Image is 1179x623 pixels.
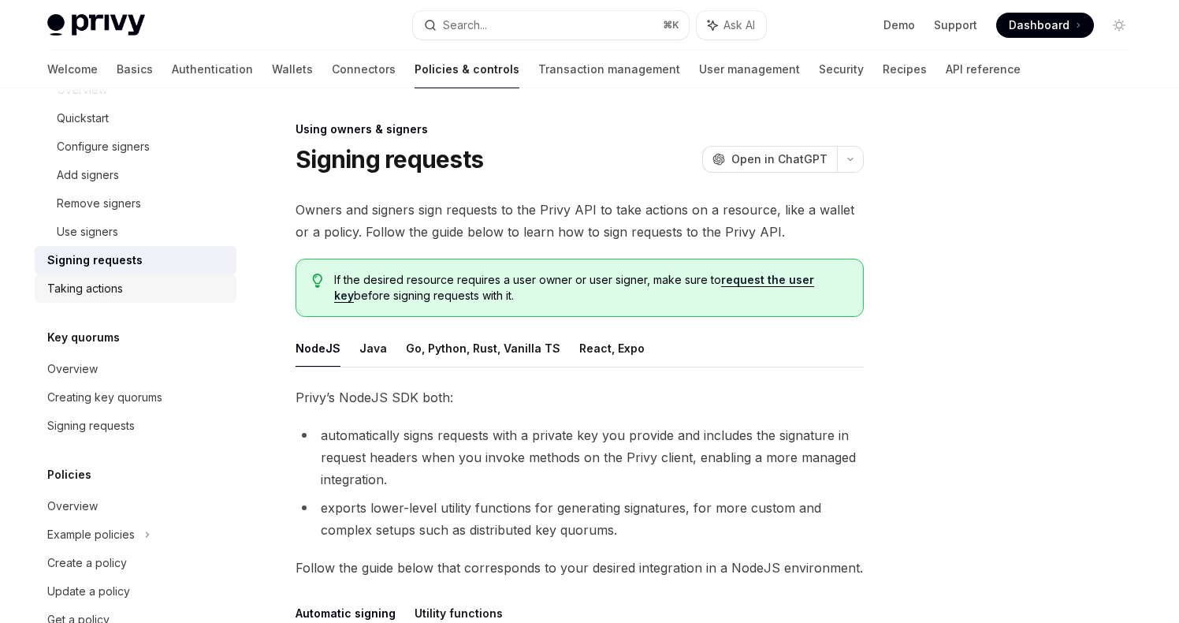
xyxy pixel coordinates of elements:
a: Basics [117,50,153,88]
a: Transaction management [538,50,680,88]
h5: Policies [47,465,91,484]
div: Remove signers [57,194,141,213]
span: Owners and signers sign requests to the Privy API to take actions on a resource, like a wallet or... [296,199,864,243]
h5: Key quorums [47,328,120,347]
a: Policies & controls [415,50,519,88]
a: Signing requests [35,412,236,440]
div: Creating key quorums [47,388,162,407]
a: Authentication [172,50,253,88]
a: Connectors [332,50,396,88]
a: Overview [35,492,236,520]
span: If the desired resource requires a user owner or user signer, make sure to before signing request... [334,272,847,304]
button: Go, Python, Rust, Vanilla TS [406,330,560,367]
span: Open in ChatGPT [731,151,828,167]
div: Quickstart [57,109,109,128]
button: React, Expo [579,330,645,367]
a: Wallets [272,50,313,88]
a: Dashboard [996,13,1094,38]
button: NodeJS [296,330,340,367]
li: exports lower-level utility functions for generating signatures, for more custom and complex setu... [296,497,864,541]
span: Dashboard [1009,17,1069,33]
div: Signing requests [47,416,135,435]
button: Java [359,330,387,367]
span: Follow the guide below that corresponds to your desired integration in a NodeJS environment. [296,557,864,579]
button: Toggle dark mode [1106,13,1132,38]
a: Remove signers [35,189,236,218]
a: Welcome [47,50,98,88]
div: Configure signers [57,137,150,156]
svg: Tip [312,274,323,288]
a: API reference [946,50,1021,88]
a: Update a policy [35,577,236,606]
a: User management [699,50,800,88]
li: automatically signs requests with a private key you provide and includes the signature in request... [296,424,864,491]
a: Recipes [883,50,927,88]
button: Search...⌘K [413,11,689,39]
div: Using owners & signers [296,121,864,137]
div: Signing requests [47,251,143,270]
div: Add signers [57,166,119,185]
div: Update a policy [47,582,130,601]
a: Quickstart [35,104,236,132]
a: Demo [883,17,915,33]
span: Privy’s NodeJS SDK both: [296,386,864,408]
a: Use signers [35,218,236,246]
div: Create a policy [47,554,127,573]
button: Ask AI [697,11,766,39]
a: Support [934,17,977,33]
h1: Signing requests [296,145,483,173]
a: Signing requests [35,246,236,274]
a: Add signers [35,161,236,189]
div: Overview [47,360,98,379]
div: Use signers [57,222,118,241]
span: ⌘ K [663,19,679,32]
a: Creating key quorums [35,383,236,412]
div: Taking actions [47,279,123,298]
div: Example policies [47,525,135,544]
a: Security [819,50,864,88]
div: Search... [443,16,487,35]
a: Overview [35,355,236,383]
div: Overview [47,497,98,516]
a: Taking actions [35,274,236,303]
img: light logo [47,14,145,36]
a: Configure signers [35,132,236,161]
button: Open in ChatGPT [702,146,837,173]
a: Create a policy [35,549,236,577]
span: Ask AI [723,17,755,33]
